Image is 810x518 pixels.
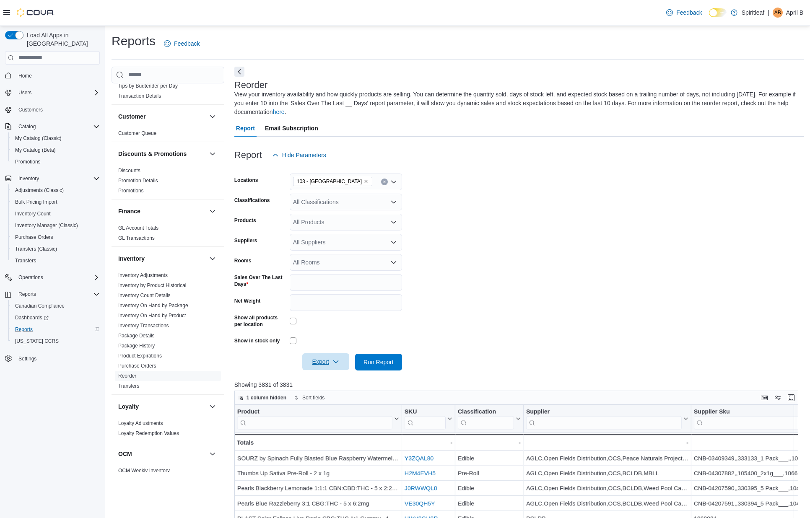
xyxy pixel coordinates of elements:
[458,453,521,463] div: Edible
[2,70,103,82] button: Home
[526,498,688,508] div: AGLC,Open Fields Distribution,OCS,BCLDB,Weed Pool Cannabis Cooperative,Indiva,MBLL
[118,313,186,319] a: Inventory On Hand by Product
[8,144,103,156] button: My Catalog (Beta)
[161,35,203,52] a: Feedback
[405,500,435,507] a: VE30QH5Y
[118,450,132,458] h3: OCM
[15,122,39,132] button: Catalog
[237,483,399,493] div: Pearls Blackberry Lemonade 1:1:1 CBN:CBD:THC - 5 x 2:2:2mg
[8,196,103,208] button: Bulk Pricing Import
[15,326,33,333] span: Reports
[458,408,514,416] div: Classification
[12,157,100,167] span: Promotions
[742,8,764,18] p: Spiritleaf
[118,302,188,309] span: Inventory On Hand by Package
[302,394,325,401] span: Sort fields
[405,485,437,492] a: J0RWWQL8
[768,8,769,18] p: |
[12,256,100,266] span: Transfers
[118,235,155,241] a: GL Transactions
[118,332,155,339] span: Package Details
[12,197,100,207] span: Bulk Pricing Import
[774,8,781,18] span: AB
[118,430,179,436] a: Loyalty Redemption Values
[12,197,61,207] a: Bulk Pricing Import
[118,207,140,215] h3: Finance
[15,353,100,363] span: Settings
[12,220,81,231] a: Inventory Manager (Classic)
[12,256,39,266] a: Transfers
[8,220,103,231] button: Inventory Manager (Classic)
[234,197,270,204] label: Classifications
[526,408,682,429] div: Supplier
[18,73,32,79] span: Home
[2,173,103,184] button: Inventory
[118,254,206,263] button: Inventory
[118,353,162,359] a: Product Expirations
[302,353,349,370] button: Export
[118,303,188,308] a: Inventory On Hand by Package
[208,206,218,216] button: Finance
[405,470,436,477] a: H2M4EVH5
[15,105,46,115] a: Customers
[118,468,170,474] a: OCM Weekly Inventory
[118,323,169,329] a: Inventory Transactions
[5,66,100,386] nav: Complex example
[526,468,688,478] div: AGLC,Open Fields Distribution,OCS,BCLDB,MBLL
[15,272,100,282] span: Operations
[234,80,267,90] h3: Reorder
[458,408,521,429] button: Classification
[526,483,688,493] div: AGLC,Open Fields Distribution,OCS,BCLDB,Weed Pool Cannabis Cooperative,Indiva,MBLL
[293,177,372,186] span: 103 - Maple Ridge
[118,150,206,158] button: Discounts & Promotions
[363,358,394,366] span: Run Report
[237,468,399,478] div: Thumbs Up Sativa Pre-Roll - 2 x 1g
[208,401,218,412] button: Loyalty
[15,234,53,241] span: Purchase Orders
[390,219,397,225] button: Open list of options
[2,352,103,364] button: Settings
[15,158,41,165] span: Promotions
[15,122,100,132] span: Catalog
[676,8,702,17] span: Feedback
[12,336,62,346] a: [US_STATE] CCRS
[273,109,285,115] a: here
[118,93,161,99] span: Transaction Details
[15,354,40,364] a: Settings
[12,209,54,219] a: Inventory Count
[118,282,187,289] span: Inventory by Product Historical
[18,274,43,281] span: Operations
[208,254,218,264] button: Inventory
[291,393,328,403] button: Sort fields
[786,393,796,403] button: Enter fullscreen
[405,455,434,461] a: Y3ZQAL80
[112,223,224,246] div: Finance
[15,303,65,309] span: Canadian Compliance
[118,272,168,279] span: Inventory Adjustments
[265,120,318,137] span: Email Subscription
[18,106,43,113] span: Customers
[15,174,42,184] button: Inventory
[458,498,521,508] div: Edible
[237,408,399,429] button: Product
[237,408,392,416] div: Product
[8,156,103,168] button: Promotions
[234,217,256,224] label: Products
[12,145,100,155] span: My Catalog (Beta)
[118,178,158,184] a: Promotion Details
[234,257,252,264] label: Rooms
[8,184,103,196] button: Adjustments (Classic)
[17,8,55,17] img: Cova
[234,67,244,77] button: Next
[208,449,218,459] button: OCM
[15,246,57,252] span: Transfers (Classic)
[15,88,100,98] span: Users
[15,289,39,299] button: Reports
[23,31,100,48] span: Load All Apps in [GEOGRAPHIC_DATA]
[405,408,446,416] div: SKU
[12,232,100,242] span: Purchase Orders
[118,225,158,231] a: GL Account Totals
[15,71,35,81] a: Home
[234,314,286,328] label: Show all products per location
